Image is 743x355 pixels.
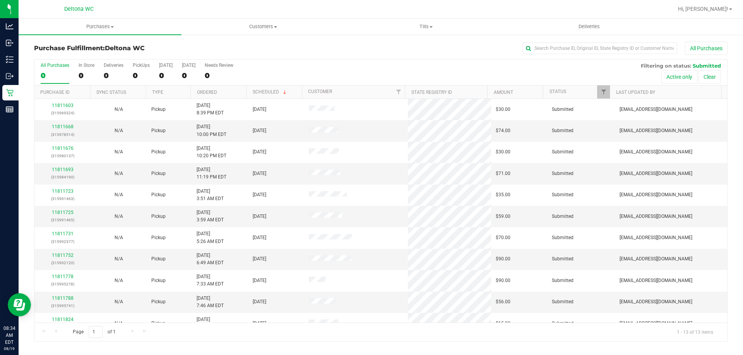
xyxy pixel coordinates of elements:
p: (315995278) [39,280,86,288]
inline-svg: Reports [6,105,14,113]
span: [DATE] [253,170,266,177]
span: Not Applicable [115,149,123,155]
span: [DATE] 10:20 PM EDT [197,145,226,160]
span: Not Applicable [115,256,123,262]
span: [DATE] 5:26 AM EDT [197,230,224,245]
inline-svg: Retail [6,89,14,97]
span: [DATE] 10:00 PM EDT [197,123,226,138]
a: 11811788 [52,296,74,301]
span: [EMAIL_ADDRESS][DOMAIN_NAME] [620,148,692,156]
span: Pickup [151,170,166,177]
a: 11811676 [52,146,74,151]
a: 11811603 [52,103,74,108]
a: Tills [344,19,507,35]
a: Filter [597,85,610,99]
p: (315969324) [39,109,86,117]
span: Deliveries [568,23,610,30]
span: $90.00 [496,277,510,284]
span: $35.00 [496,191,510,199]
p: (315991463) [39,195,86,202]
button: N/A [115,320,123,327]
span: [DATE] 6:49 AM EDT [197,252,224,267]
span: Tills [345,23,507,30]
span: Pickup [151,213,166,220]
span: Submitted [552,255,574,263]
span: Not Applicable [115,299,123,304]
p: (315980137) [39,152,86,160]
span: Submitted [552,298,574,306]
span: [DATE] 11:19 PM EDT [197,166,226,181]
span: Not Applicable [115,235,123,240]
span: Submitted [552,320,574,327]
span: [EMAIL_ADDRESS][DOMAIN_NAME] [620,191,692,199]
span: Pickup [151,106,166,113]
span: Not Applicable [115,192,123,197]
a: Type [152,90,163,95]
a: 11811752 [52,253,74,258]
a: State Registry ID [411,90,452,95]
span: Pickup [151,148,166,156]
span: [DATE] [253,106,266,113]
div: 0 [133,71,150,80]
button: N/A [115,170,123,177]
span: [DATE] 7:33 AM EDT [197,273,224,288]
inline-svg: Analytics [6,22,14,30]
span: [EMAIL_ADDRESS][DOMAIN_NAME] [620,298,692,306]
span: Submitted [552,170,574,177]
button: N/A [115,191,123,199]
a: 11811693 [52,167,74,172]
span: Not Applicable [115,171,123,176]
input: 1 [89,326,103,338]
a: Sync Status [96,90,126,95]
span: $70.00 [496,234,510,241]
span: Not Applicable [115,107,123,112]
span: Deltona WC [64,6,94,12]
div: 0 [182,71,195,80]
span: [DATE] [253,320,266,327]
iframe: Resource center [8,293,31,316]
span: [DATE] 3:51 AM EDT [197,188,224,202]
span: $15.00 [496,320,510,327]
a: Filter [392,85,405,99]
span: Purchases [19,23,181,30]
div: In Store [79,63,94,68]
span: Submitted [552,106,574,113]
span: [DATE] 7:46 AM EDT [197,295,224,309]
span: [EMAIL_ADDRESS][DOMAIN_NAME] [620,255,692,263]
span: Not Applicable [115,278,123,283]
span: $59.00 [496,213,510,220]
a: Purchases [19,19,181,35]
p: (315992120) [39,259,86,267]
span: $30.00 [496,106,510,113]
span: Customers [182,23,344,30]
span: [DATE] 8:15 AM EDT [197,316,224,331]
span: Pickup [151,298,166,306]
a: Purchase ID [40,90,70,95]
span: $90.00 [496,255,510,263]
span: Submitted [552,277,574,284]
span: Submitted [552,148,574,156]
span: $74.00 [496,127,510,134]
div: 0 [205,71,233,80]
button: N/A [115,277,123,284]
button: N/A [115,298,123,306]
p: (315991465) [39,216,86,224]
a: Ordered [197,90,217,95]
inline-svg: Inventory [6,56,14,63]
span: Page of 1 [66,326,122,338]
span: Pickup [151,234,166,241]
a: 11811723 [52,189,74,194]
span: Submitted [552,234,574,241]
div: 0 [41,71,69,80]
span: Pickup [151,127,166,134]
button: N/A [115,148,123,156]
span: [EMAIL_ADDRESS][DOMAIN_NAME] [620,234,692,241]
a: 11811731 [52,231,74,236]
a: Customers [181,19,344,35]
span: [DATE] 3:59 AM EDT [197,209,224,224]
a: 11811668 [52,124,74,129]
div: Needs Review [205,63,233,68]
button: All Purchases [685,42,728,55]
a: Deliveries [508,19,671,35]
span: Filtering on status: [641,63,691,69]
